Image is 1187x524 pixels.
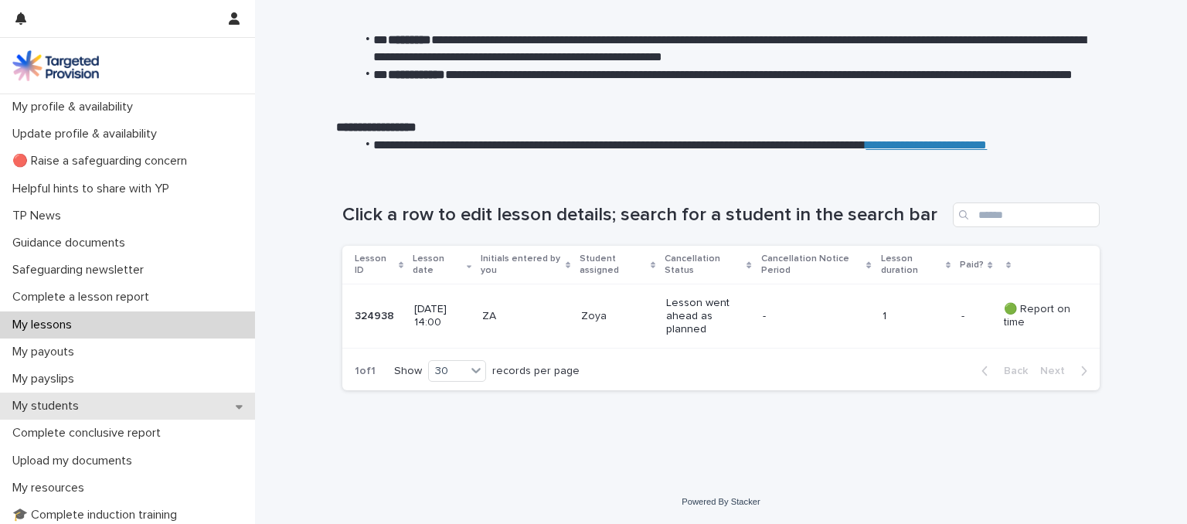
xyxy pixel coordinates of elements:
p: Student assigned [580,250,647,279]
p: My resources [6,481,97,495]
a: Powered By Stacker [682,497,760,506]
p: Complete a lesson report [6,290,162,305]
p: records per page [492,365,580,378]
h1: Click a row to edit lesson details; search for a student in the search bar [342,204,947,226]
p: 🎓 Complete induction training [6,508,189,522]
p: Cancellation Notice Period [761,250,863,279]
p: TP News [6,209,73,223]
p: My payouts [6,345,87,359]
span: Back [995,366,1028,376]
p: Complete conclusive report [6,426,173,441]
p: [DATE] 14:00 [414,303,470,329]
p: My students [6,399,91,413]
button: Back [969,364,1034,378]
p: Helpful hints to share with YP [6,182,182,196]
p: 🔴 Raise a safeguarding concern [6,154,199,168]
p: Lesson went ahead as planned [666,297,750,335]
tr: 324938324938 [DATE] 14:00ZAZoyaLesson went ahead as planned-1-- 🟢 Report on time [342,284,1100,349]
p: 1 [883,310,950,323]
p: Lesson date [413,250,463,279]
div: 30 [429,363,466,379]
p: Show [394,365,422,378]
p: My payslips [6,372,87,386]
img: M5nRWzHhSzIhMunXDL62 [12,50,99,81]
p: Zoya [581,310,654,323]
p: Safeguarding newsletter [6,263,156,277]
p: 🟢 Report on time [1004,303,1075,329]
p: - [763,310,849,323]
p: - [961,307,968,323]
p: 1 of 1 [342,352,388,390]
p: ZA [482,310,568,323]
span: Next [1040,366,1074,376]
p: Update profile & availability [6,127,169,141]
p: Guidance documents [6,236,138,250]
p: 324938 [355,307,397,323]
p: Lesson duration [881,250,943,279]
p: Upload my documents [6,454,145,468]
p: Lesson ID [355,250,395,279]
p: Initials entered by you [481,250,562,279]
button: Next [1034,364,1100,378]
p: Cancellation Status [665,250,743,279]
p: My profile & availability [6,100,145,114]
p: My lessons [6,318,84,332]
p: Paid? [960,257,984,274]
input: Search [953,202,1100,227]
